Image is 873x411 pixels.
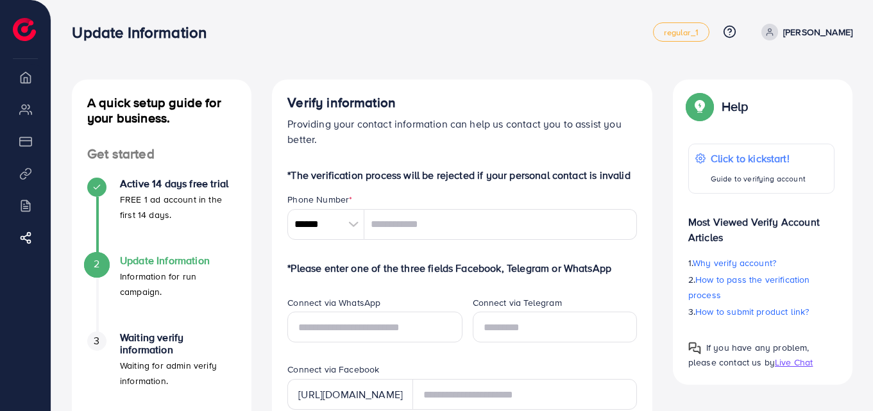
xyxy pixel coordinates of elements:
[287,167,637,183] p: *The verification process will be rejected if your personal contact is invalid
[287,260,637,276] p: *Please enter one of the three fields Facebook, Telegram or WhatsApp
[120,269,236,299] p: Information for run campaign.
[94,256,99,271] span: 2
[693,256,776,269] span: Why verify account?
[783,24,852,40] p: [PERSON_NAME]
[120,192,236,222] p: FREE 1 ad account in the first 14 days.
[688,95,711,118] img: Popup guide
[94,333,99,348] span: 3
[72,23,217,42] h3: Update Information
[287,95,637,111] h4: Verify information
[756,24,852,40] a: [PERSON_NAME]
[695,305,809,318] span: How to submit product link?
[688,272,835,303] p: 2.
[688,342,701,355] img: Popup guide
[120,255,236,267] h4: Update Information
[711,171,806,187] p: Guide to verifying account
[711,151,806,166] p: Click to kickstart!
[688,204,835,245] p: Most Viewed Verify Account Articles
[653,22,709,42] a: regular_1
[688,255,835,271] p: 1.
[473,296,562,309] label: Connect via Telegram
[664,28,698,37] span: regular_1
[72,95,251,126] h4: A quick setup guide for your business.
[120,178,236,190] h4: Active 14 days free trial
[120,331,236,356] h4: Waiting verify information
[72,255,251,331] li: Update Information
[287,116,637,147] p: Providing your contact information can help us contact you to assist you better.
[688,341,809,369] span: If you have any problem, please contact us by
[775,356,813,369] span: Live Chat
[287,363,379,376] label: Connect via Facebook
[287,296,380,309] label: Connect via WhatsApp
[287,379,413,410] div: [URL][DOMAIN_NAME]
[72,178,251,255] li: Active 14 days free trial
[72,331,251,408] li: Waiting verify information
[72,146,251,162] h4: Get started
[688,304,835,319] p: 3.
[120,358,236,389] p: Waiting for admin verify information.
[287,193,352,206] label: Phone Number
[688,273,810,301] span: How to pass the verification process
[13,18,36,41] img: logo
[722,99,749,114] p: Help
